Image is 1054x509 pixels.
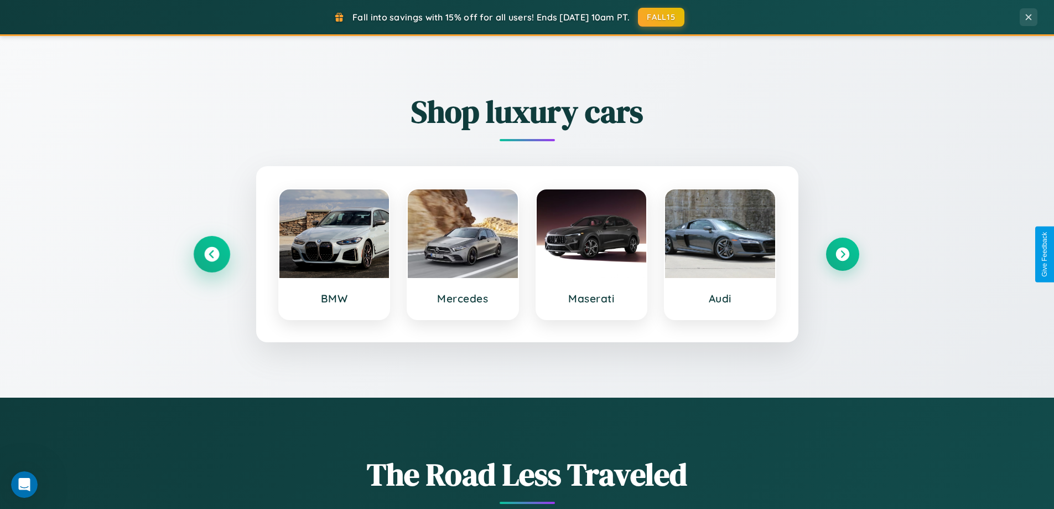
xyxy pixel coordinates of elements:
[195,90,859,133] h2: Shop luxury cars
[11,471,38,498] iframe: Intercom live chat
[676,292,764,305] h3: Audi
[1041,232,1048,277] div: Give Feedback
[548,292,636,305] h3: Maserati
[352,12,630,23] span: Fall into savings with 15% off for all users! Ends [DATE] 10am PT.
[195,453,859,496] h1: The Road Less Traveled
[638,8,684,27] button: FALL15
[419,292,507,305] h3: Mercedes
[290,292,378,305] h3: BMW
